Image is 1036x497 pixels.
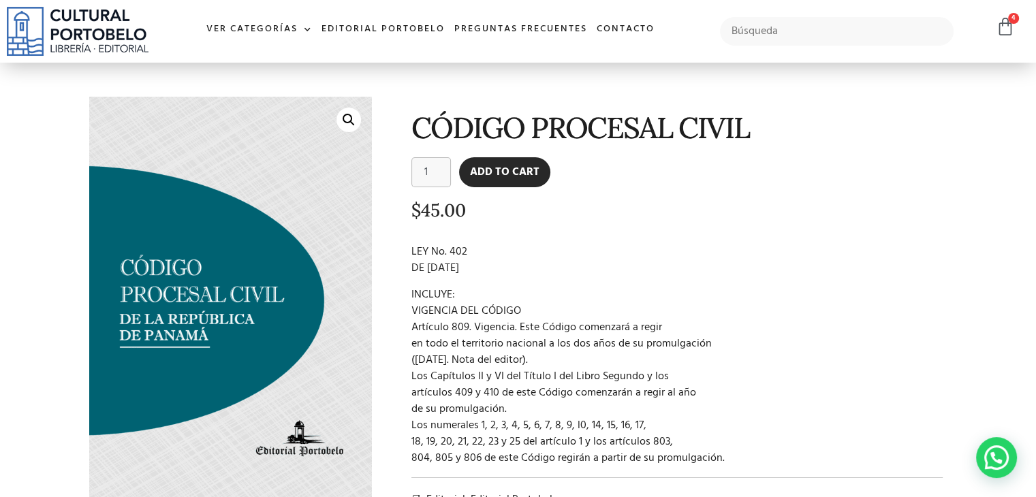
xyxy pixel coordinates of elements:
[450,15,592,44] a: Preguntas frecuentes
[411,112,943,144] h1: CÓDIGO PROCESAL CIVIL
[1008,13,1019,24] span: 4
[411,199,421,221] span: $
[459,157,550,187] button: Add to cart
[411,287,943,466] p: INCLUYE: VIGENCIA DEL CÓDIGO Artículo 809. Vigencia. Este Código comenzará a regir en todo el ter...
[592,15,659,44] a: Contacto
[720,17,954,46] input: Búsqueda
[411,157,451,187] input: Product quantity
[411,244,943,276] p: LEY No. 402 DE [DATE]
[202,15,317,44] a: Ver Categorías
[317,15,450,44] a: Editorial Portobelo
[336,108,361,132] a: 🔍
[411,199,466,221] bdi: 45.00
[996,17,1015,37] a: 4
